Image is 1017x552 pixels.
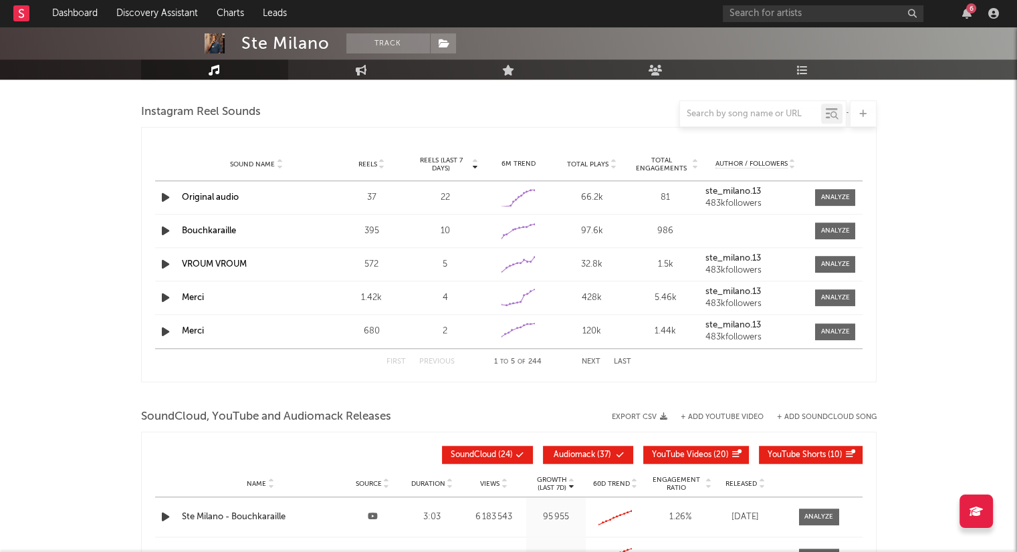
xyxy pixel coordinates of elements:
strong: ste_milano.13 [705,254,761,263]
span: 60D Trend [593,480,630,488]
button: YouTube Videos(20) [643,446,749,464]
div: [DATE] [719,511,772,524]
div: 986 [632,225,699,238]
a: Merci [182,293,204,302]
div: 6 [966,3,976,13]
div: 395 [338,225,405,238]
p: Growth [537,476,567,484]
a: ste_milano.13 [705,254,806,263]
span: YouTube Videos [652,451,711,459]
button: First [386,358,406,366]
span: Total Engagements [632,156,691,172]
span: Name [247,480,266,488]
div: 1.42k [338,291,405,305]
div: 95 955 [530,511,582,524]
span: SoundCloud, YouTube and Audiomack Releases [141,409,391,425]
button: Previous [419,358,455,366]
button: Audiomack(37) [543,446,633,464]
span: ( 20 ) [652,451,729,459]
div: 32.8k [558,258,625,271]
span: Reels [358,160,377,168]
div: 483k followers [705,299,806,309]
div: 97.6k [558,225,625,238]
div: 5 [412,258,479,271]
div: 483k followers [705,199,806,209]
div: 4 [412,291,479,305]
button: Next [582,358,600,366]
div: 1.26 % [649,511,712,524]
div: 1.5k [632,258,699,271]
span: Total Plays [567,160,608,168]
button: Export CSV [612,413,667,421]
div: 81 [632,191,699,204]
span: Author / Followers [715,160,788,168]
div: 37 [338,191,405,204]
a: ste_milano.13 [705,287,806,297]
div: 1 5 244 [481,354,555,370]
strong: ste_milano.13 [705,287,761,296]
p: (Last 7d) [537,484,567,492]
span: Source [356,480,382,488]
span: ( 24 ) [451,451,513,459]
span: Views [480,480,499,488]
div: 572 [338,258,405,271]
div: Ste Milano [241,33,330,53]
a: Ste Milano - Bouchkaraille [182,511,340,524]
span: Audiomack [554,451,595,459]
a: ste_milano.13 [705,187,806,196]
span: Reels (last 7 days) [412,156,471,172]
div: 120k [558,325,625,338]
div: 5.46k [632,291,699,305]
div: 10 [412,225,479,238]
span: of [518,359,526,365]
div: 1.44k [632,325,699,338]
span: Duration [411,480,445,488]
span: ( 10 ) [768,451,842,459]
button: Track [346,33,430,53]
div: 3:03 [406,511,459,524]
button: YouTube Shorts(10) [759,446,863,464]
button: SoundCloud(24) [442,446,533,464]
button: + Add YouTube Video [681,414,764,421]
span: to [500,359,508,365]
a: Merci [182,327,204,335]
span: YouTube Shorts [768,451,826,459]
button: 6 [962,8,972,19]
input: Search by song name or URL [680,109,821,120]
div: 6M Trend [485,159,552,169]
div: 483k followers [705,333,806,342]
div: 6 183 543 [465,511,523,524]
span: Released [725,480,757,488]
span: ( 37 ) [552,451,613,459]
div: + Add YouTube Video [667,414,764,421]
div: 680 [338,325,405,338]
div: 2 [412,325,479,338]
div: 428k [558,291,625,305]
div: 66.2k [558,191,625,204]
a: ste_milano.13 [705,321,806,330]
div: 22 [412,191,479,204]
a: VROUM VROUM [182,260,247,269]
button: Last [614,358,631,366]
span: SoundCloud [451,451,496,459]
span: Engagement Ratio [649,476,704,492]
input: Search for artists [723,5,923,22]
button: + Add SoundCloud Song [777,414,877,421]
a: Bouchkaraille [182,227,236,235]
strong: ste_milano.13 [705,187,761,196]
div: 483k followers [705,266,806,275]
strong: ste_milano.13 [705,321,761,329]
a: Original audio [182,193,239,202]
button: + Add SoundCloud Song [764,414,877,421]
span: Sound Name [230,160,275,168]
